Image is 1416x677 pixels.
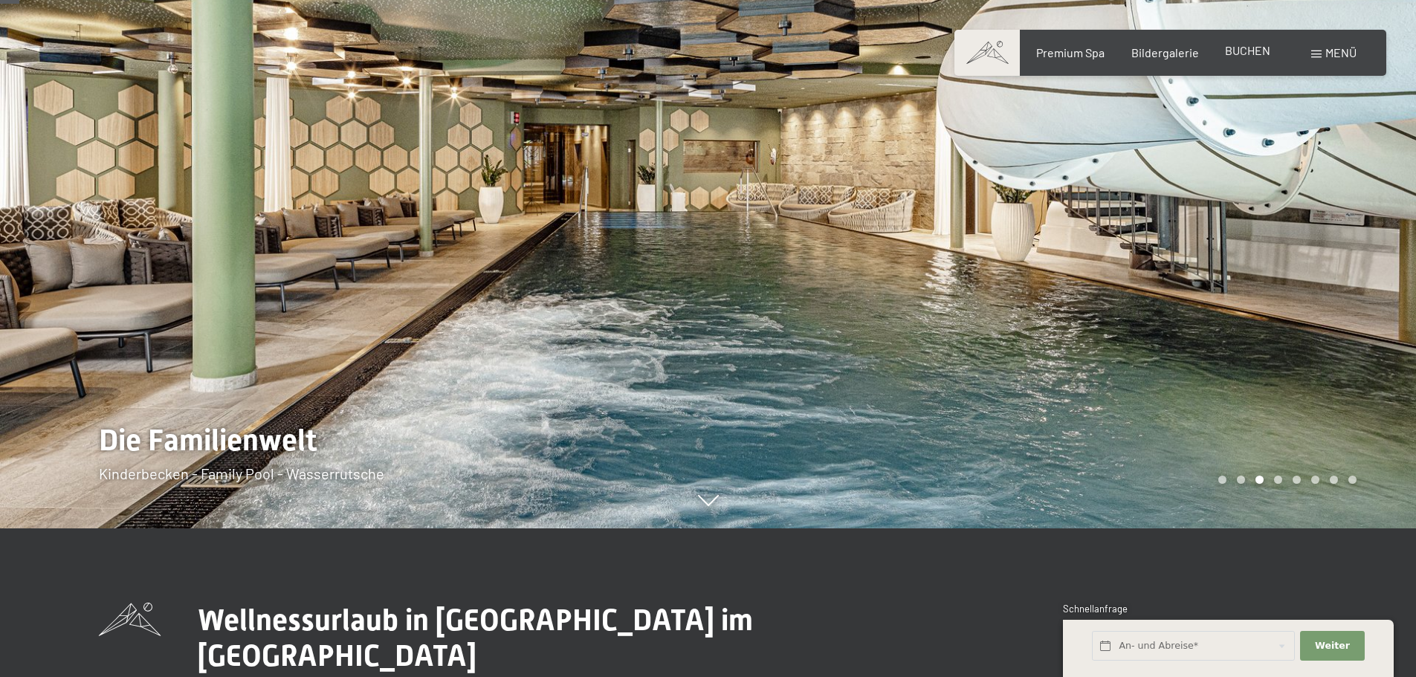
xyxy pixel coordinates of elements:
span: Menü [1325,45,1357,59]
div: Carousel Page 7 [1330,476,1338,484]
a: Premium Spa [1036,45,1105,59]
div: Carousel Page 3 (Current Slide) [1255,476,1264,484]
div: Carousel Page 8 [1348,476,1357,484]
button: Weiter [1300,631,1364,661]
span: Wellnessurlaub in [GEOGRAPHIC_DATA] im [GEOGRAPHIC_DATA] [198,603,753,673]
div: Carousel Page 2 [1237,476,1245,484]
div: Carousel Page 6 [1311,476,1319,484]
a: BUCHEN [1225,43,1270,57]
div: Carousel Pagination [1213,476,1357,484]
span: Schnellanfrage [1063,603,1128,615]
div: Carousel Page 5 [1293,476,1301,484]
a: Bildergalerie [1131,45,1199,59]
div: Carousel Page 4 [1274,476,1282,484]
span: Weiter [1315,639,1350,652]
div: Carousel Page 1 [1218,476,1226,484]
